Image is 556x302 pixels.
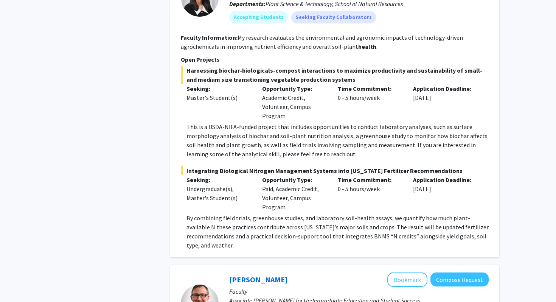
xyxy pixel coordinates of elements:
[338,175,402,184] p: Time Commitment:
[181,66,489,84] span: Harnessing biochar-biologicals-compost interactions to maximize productivity and sustainability o...
[430,272,489,286] button: Compose Request to Roger Fales
[186,175,251,184] p: Seeking:
[229,287,489,296] p: Faculty
[186,184,251,202] div: Undergraduate(s), Master's Student(s)
[262,175,326,184] p: Opportunity Type:
[186,122,489,159] p: This is a USDA-NIFA-funded project that includes opportunities to conduct laboratory analyses, su...
[181,166,489,175] span: Integrating Biological Nitrogen Management Systems into [US_STATE] Fertilizer Recommendations
[256,175,332,212] div: Paid, Academic Credit, Volunteer, Campus Program
[6,268,32,296] iframe: Chat
[229,275,287,284] a: [PERSON_NAME]
[181,34,463,50] fg-read-more: My research evaluates the environmental and agronomic impacts of technology-driven agrochemicals ...
[358,43,376,50] b: health
[407,175,483,212] div: [DATE]
[256,84,332,120] div: Academic Credit, Volunteer, Campus Program
[181,55,489,64] p: Open Projects
[181,34,238,41] b: Faculty Information:
[262,84,326,93] p: Opportunity Type:
[332,175,408,212] div: 0 - 5 hours/week
[291,11,376,23] mat-chip: Seeking Faculty Collaborators
[229,11,288,23] mat-chip: Accepting Students
[387,272,427,287] button: Add Roger Fales to Bookmarks
[413,175,477,184] p: Application Deadline:
[413,84,477,93] p: Application Deadline:
[332,84,408,120] div: 0 - 5 hours/week
[186,213,489,250] p: By combining field trials, greenhouse studies, and laboratory soil-health assays, we quantify how...
[407,84,483,120] div: [DATE]
[186,84,251,93] p: Seeking:
[338,84,402,93] p: Time Commitment:
[186,93,251,102] div: Master's Student(s)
